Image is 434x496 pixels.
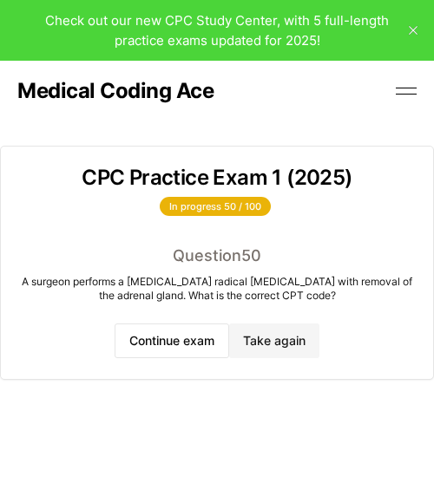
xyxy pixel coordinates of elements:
button: close [399,16,427,44]
button: Continue exam [115,323,229,358]
div: Question 50 [22,244,412,268]
div: In progress 50 / 100 [160,197,271,216]
button: Take again [229,323,319,358]
span: Check out our new CPC Study Center, with 5 full-length practice exams updated for 2025! [45,12,389,49]
div: A surgeon performs a [MEDICAL_DATA] radical [MEDICAL_DATA] with removal of the adrenal gland. Wha... [22,275,412,303]
a: Medical Coding Ace [17,81,214,101]
h3: CPC Practice Exam 1 (2025) [22,167,412,188]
